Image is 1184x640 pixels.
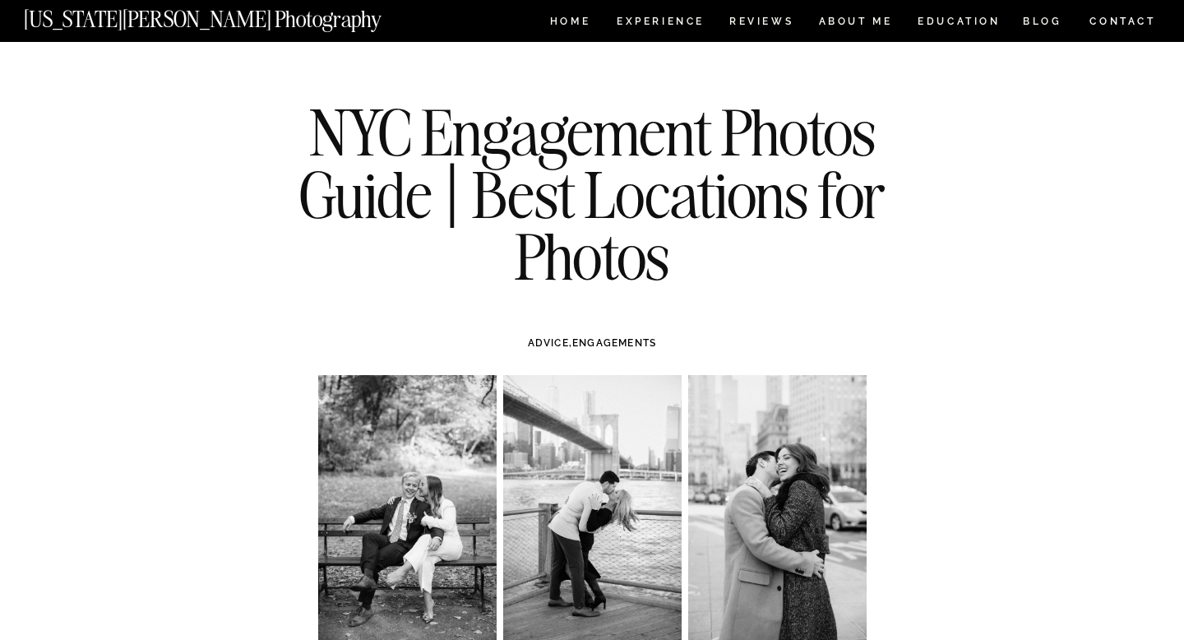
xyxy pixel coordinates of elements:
[528,337,569,349] a: ADVICE
[617,16,703,30] a: Experience
[818,16,893,30] a: ABOUT ME
[916,16,1002,30] a: EDUCATION
[729,16,791,30] a: REVIEWS
[1089,12,1157,30] a: CONTACT
[353,336,831,350] h3: ,
[547,16,594,30] a: HOME
[294,101,890,288] h1: NYC Engagement Photos Guide | Best Locations for Photos
[572,337,656,349] a: ENGAGEMENTS
[24,8,437,22] a: [US_STATE][PERSON_NAME] Photography
[1023,16,1062,30] a: BLOG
